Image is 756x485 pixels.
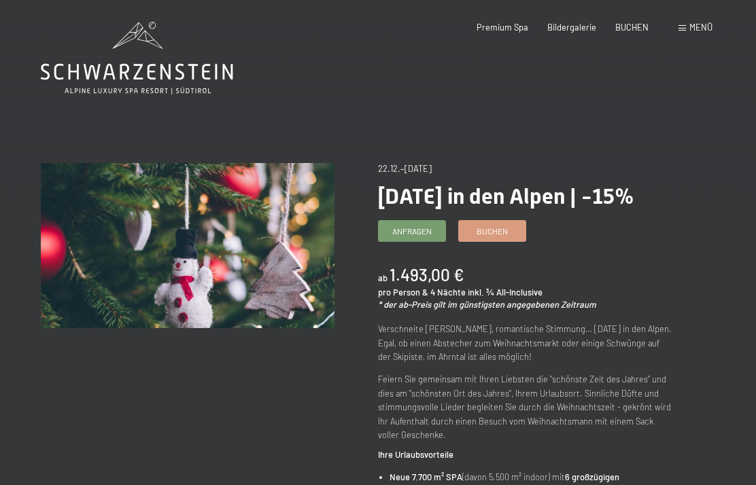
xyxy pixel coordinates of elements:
[390,265,464,285] b: 1.493,00 €
[392,226,432,237] span: Anfragen
[379,221,445,241] a: Anfragen
[477,22,528,33] a: Premium Spa
[378,272,388,283] span: ab
[378,322,672,363] p: Verschneite [PERSON_NAME], romantische Stimmung… [DATE] in den Alpen. Egal, ob einen Abstecher zu...
[41,163,334,328] img: Weihnachten in den Alpen | -15%
[547,22,596,33] a: Bildergalerie
[390,471,462,482] strong: Neue 7.700 m² SPA
[477,226,508,237] span: Buchen
[378,372,672,442] p: Feiern Sie gemeinsam mit Ihren Liebsten die "schönste Zeit des Jahres" und dies am "schönsten Ort...
[430,287,466,298] span: 4 Nächte
[615,22,649,33] a: BUCHEN
[378,183,634,209] span: [DATE] in den Alpen | -15%
[378,163,432,174] span: 22.12.–[DATE]
[689,22,712,33] span: Menü
[378,287,428,298] span: pro Person &
[459,221,526,241] a: Buchen
[378,449,453,460] strong: Ihre Urlaubsvorteile
[378,299,596,310] em: * der ab-Preis gilt im günstigsten angegebenen Zeitraum
[468,287,543,298] span: inkl. ¾ All-Inclusive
